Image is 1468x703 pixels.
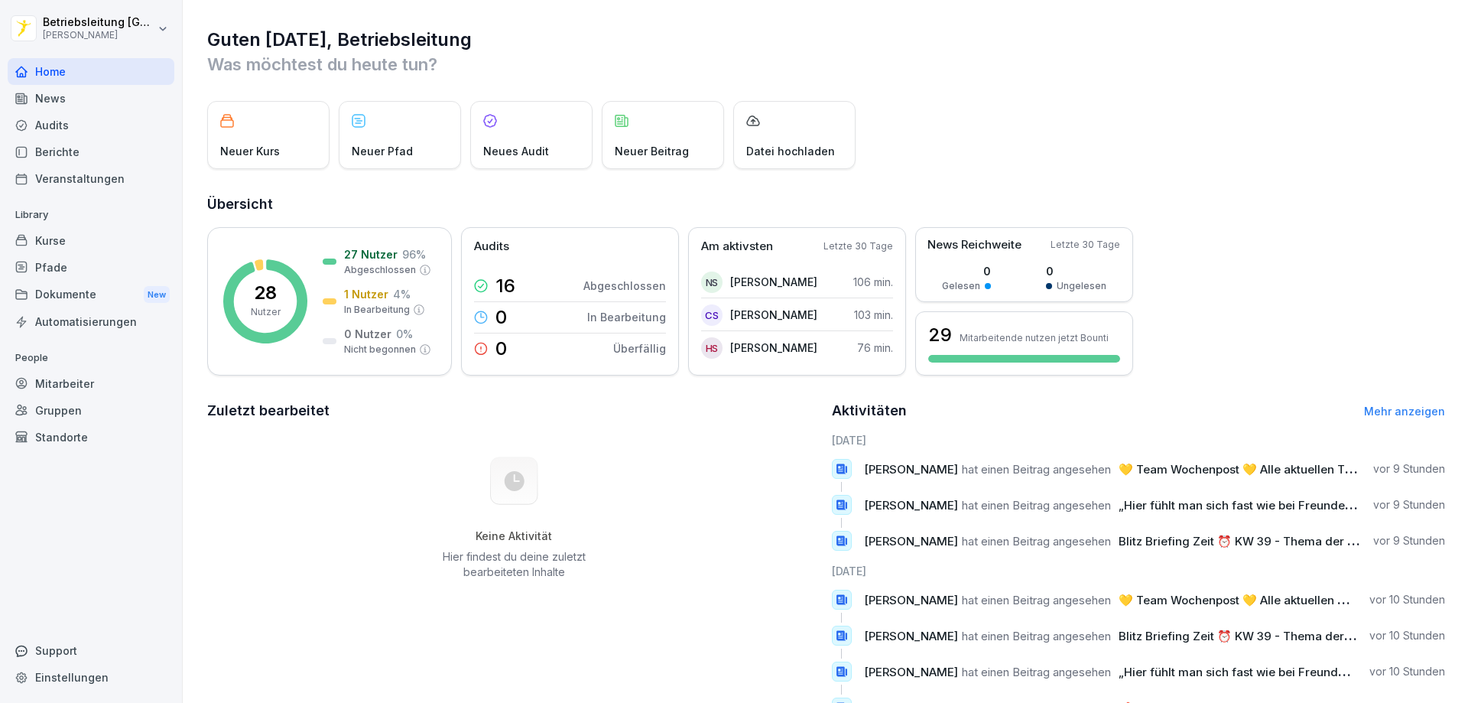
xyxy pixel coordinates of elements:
span: hat einen Beitrag angesehen [962,498,1111,513]
span: [PERSON_NAME] [864,534,958,548]
p: Nutzer [251,305,281,319]
p: vor 9 Stunden [1373,461,1445,477]
p: 0 [495,308,507,327]
p: 28 [254,284,277,302]
p: Was möchtest du heute tun? [207,52,1445,76]
p: 1 Nutzer [344,286,388,302]
div: New [144,286,170,304]
p: 0 [1046,263,1106,279]
p: News Reichweite [927,236,1021,254]
p: vor 10 Stunden [1369,592,1445,607]
span: [PERSON_NAME] [864,462,958,477]
p: Mitarbeitende nutzen jetzt Bounti [960,332,1109,343]
p: Neuer Beitrag [615,143,689,159]
a: Automatisierungen [8,308,174,335]
p: 103 min. [854,307,893,323]
p: Am aktivsten [701,238,773,255]
span: hat einen Beitrag angesehen [962,665,1111,679]
span: [PERSON_NAME] [864,665,958,679]
p: Datei hochladen [746,143,835,159]
div: CS [701,304,723,326]
p: Überfällig [613,340,666,356]
p: vor 10 Stunden [1369,664,1445,679]
p: 106 min. [853,274,893,290]
h6: [DATE] [832,432,1446,448]
a: Einstellungen [8,664,174,691]
h1: Guten [DATE], Betriebsleitung [207,28,1445,52]
p: Audits [474,238,509,255]
p: In Bearbeitung [587,309,666,325]
div: Support [8,637,174,664]
p: 4 % [393,286,411,302]
p: 27 Nutzer [344,246,398,262]
p: 96 % [402,246,426,262]
span: hat einen Beitrag angesehen [962,534,1111,548]
span: [PERSON_NAME] [864,498,958,513]
p: Abgeschlossen [344,263,416,277]
p: vor 9 Stunden [1373,533,1445,548]
h5: Keine Aktivität [437,529,591,543]
div: HS [701,337,723,359]
div: Dokumente [8,281,174,309]
span: hat einen Beitrag angesehen [962,593,1111,607]
a: Pfade [8,254,174,281]
h3: 29 [928,322,952,348]
p: Hier findest du deine zuletzt bearbeiteten Inhalte [437,549,591,580]
span: [PERSON_NAME] [864,593,958,607]
a: Standorte [8,424,174,451]
p: [PERSON_NAME] [730,340,817,356]
p: Letzte 30 Tage [823,239,893,253]
p: Betriebsleitung [GEOGRAPHIC_DATA] [43,16,154,29]
p: Abgeschlossen [583,278,666,294]
p: vor 9 Stunden [1373,497,1445,513]
p: 0 % [396,326,413,342]
p: Nicht begonnen [344,343,416,356]
p: vor 10 Stunden [1369,628,1445,643]
p: Neuer Pfad [352,143,413,159]
p: 16 [495,277,515,295]
a: Mitarbeiter [8,370,174,397]
p: [PERSON_NAME] [43,30,154,41]
p: People [8,346,174,370]
p: 0 [942,263,991,279]
a: Kurse [8,227,174,254]
h6: [DATE] [832,563,1446,579]
a: Audits [8,112,174,138]
span: hat einen Beitrag angesehen [962,462,1111,477]
a: Home [8,58,174,85]
p: Letzte 30 Tage [1051,238,1120,252]
p: 0 [495,340,507,358]
a: Berichte [8,138,174,165]
p: 0 Nutzer [344,326,391,342]
a: News [8,85,174,112]
p: [PERSON_NAME] [730,274,817,290]
h2: Zuletzt bearbeitet [207,400,821,421]
div: NS [701,272,723,293]
span: hat einen Beitrag angesehen [962,629,1111,643]
span: [PERSON_NAME] [864,629,958,643]
a: Mehr anzeigen [1364,405,1445,418]
h2: Aktivitäten [832,400,907,421]
h2: Übersicht [207,194,1445,215]
a: DokumenteNew [8,281,174,309]
p: Ungelesen [1057,279,1106,293]
p: Gelesen [942,279,980,293]
p: In Bearbeitung [344,303,410,317]
p: Neues Audit [483,143,549,159]
p: 76 min. [857,340,893,356]
a: Gruppen [8,397,174,424]
p: Library [8,203,174,227]
a: Veranstaltungen [8,165,174,192]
